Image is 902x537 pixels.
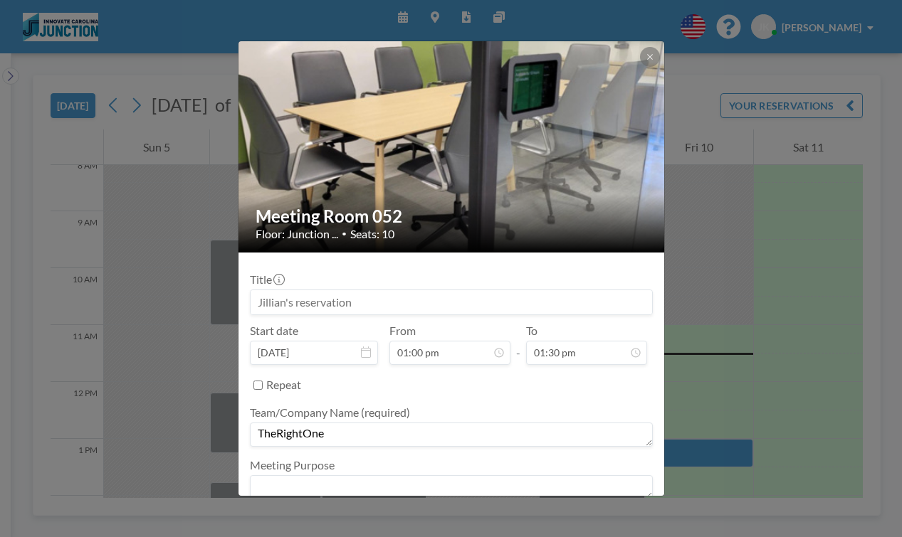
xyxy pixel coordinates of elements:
[526,324,537,338] label: To
[251,290,652,314] input: Jillian's reservation
[266,378,301,392] label: Repeat
[250,324,298,338] label: Start date
[256,227,338,241] span: Floor: Junction ...
[350,227,394,241] span: Seats: 10
[250,272,283,287] label: Title
[516,329,520,360] span: -
[389,324,416,338] label: From
[250,458,335,472] label: Meeting Purpose
[238,40,666,254] img: 537.jpg
[342,228,347,239] span: •
[256,206,649,227] h2: Meeting Room 052
[250,405,410,420] label: Team/Company Name (required)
